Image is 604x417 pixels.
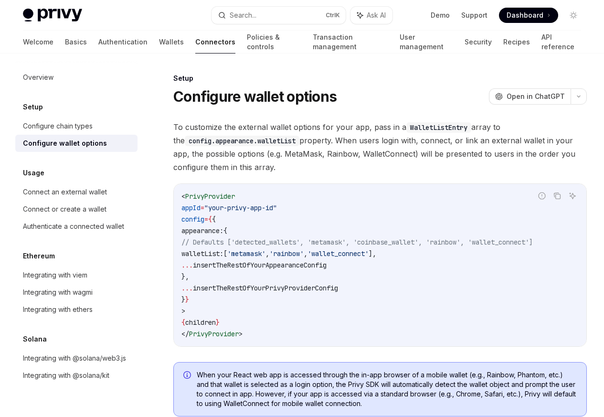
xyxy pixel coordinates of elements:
h5: Usage [23,167,44,179]
div: Integrating with viem [23,269,87,281]
span: { [223,226,227,235]
a: Basics [65,31,87,53]
span: 'rainbow' [269,249,304,258]
span: PrivyProvider [189,330,239,338]
button: Toggle dark mode [566,8,581,23]
span: , [304,249,307,258]
span: </ [181,330,189,338]
a: Recipes [503,31,530,53]
a: Integrating with viem [15,267,138,284]
span: PrivyProvider [185,192,235,201]
a: Authentication [98,31,148,53]
span: } [181,295,185,304]
a: Configure chain types [15,118,138,135]
span: Open in ChatGPT [507,92,565,101]
a: Integrating with ethers [15,301,138,318]
a: Welcome [23,31,53,53]
div: Integrating with @solana/kit [23,370,109,381]
div: Setup [173,74,587,83]
span: appearance: [181,226,223,235]
span: 'metamask' [227,249,265,258]
div: Integrating with @solana/web3.js [23,353,126,364]
h1: Configure wallet options [173,88,337,105]
span: walletList: [181,249,223,258]
span: Ask AI [367,11,386,20]
a: Connectors [195,31,235,53]
span: = [201,203,204,212]
span: > [181,307,185,315]
h5: Ethereum [23,250,55,262]
a: Integrating with wagmi [15,284,138,301]
span: Dashboard [507,11,543,20]
span: , [265,249,269,258]
span: insertTheRestOfYourPrivyProviderConfig [193,284,338,292]
span: // Defaults ['detected_wallets', 'metamask', 'coinbase_wallet', 'rainbow', 'wallet_connect'] [181,238,533,246]
a: Overview [15,69,138,86]
a: Configure wallet options [15,135,138,152]
span: children [185,318,216,327]
span: { [181,318,185,327]
h5: Solana [23,333,47,345]
a: Demo [431,11,450,20]
span: ... [181,261,193,269]
a: User management [400,31,453,53]
div: Connect an external wallet [23,186,107,198]
span: { [208,215,212,224]
span: } [185,295,189,304]
div: Overview [23,72,53,83]
span: ... [181,284,193,292]
a: API reference [541,31,581,53]
span: config [181,215,204,224]
h5: Setup [23,101,43,113]
img: light logo [23,9,82,22]
a: Integrating with @solana/kit [15,367,138,384]
button: Report incorrect code [536,190,548,202]
a: Transaction management [313,31,388,53]
span: 'wallet_connect' [307,249,369,258]
a: Policies & controls [247,31,301,53]
code: WalletListEntry [406,122,471,133]
span: } [216,318,220,327]
span: "your-privy-app-id" [204,203,277,212]
span: To customize the external wallet options for your app, pass in a array to the property. When user... [173,120,587,174]
a: Authenticate a connected wallet [15,218,138,235]
a: Wallets [159,31,184,53]
div: Authenticate a connected wallet [23,221,124,232]
button: Ask AI [566,190,579,202]
a: Dashboard [499,8,558,23]
div: Connect or create a wallet [23,203,106,215]
div: Search... [230,10,256,21]
a: Integrating with @solana/web3.js [15,350,138,367]
div: Configure chain types [23,120,93,132]
a: Support [461,11,487,20]
button: Open in ChatGPT [489,88,571,105]
span: { [212,215,216,224]
span: > [239,330,243,338]
div: Integrating with ethers [23,304,93,315]
span: When your React web app is accessed through the in-app browser of a mobile wallet (e.g., Rainbow,... [197,370,577,408]
span: = [204,215,208,224]
span: Ctrl K [326,11,340,19]
code: config.appearance.walletList [185,136,299,146]
a: Connect an external wallet [15,183,138,201]
a: Security [465,31,492,53]
span: insertTheRestOfYourAppearanceConfig [193,261,327,269]
button: Copy the contents from the code block [551,190,563,202]
span: [ [223,249,227,258]
span: }, [181,272,189,281]
span: appId [181,203,201,212]
button: Search...CtrlK [212,7,346,24]
span: ], [369,249,376,258]
button: Ask AI [350,7,392,24]
svg: Info [183,371,193,381]
span: < [181,192,185,201]
a: Connect or create a wallet [15,201,138,218]
div: Integrating with wagmi [23,287,93,298]
div: Configure wallet options [23,138,107,149]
